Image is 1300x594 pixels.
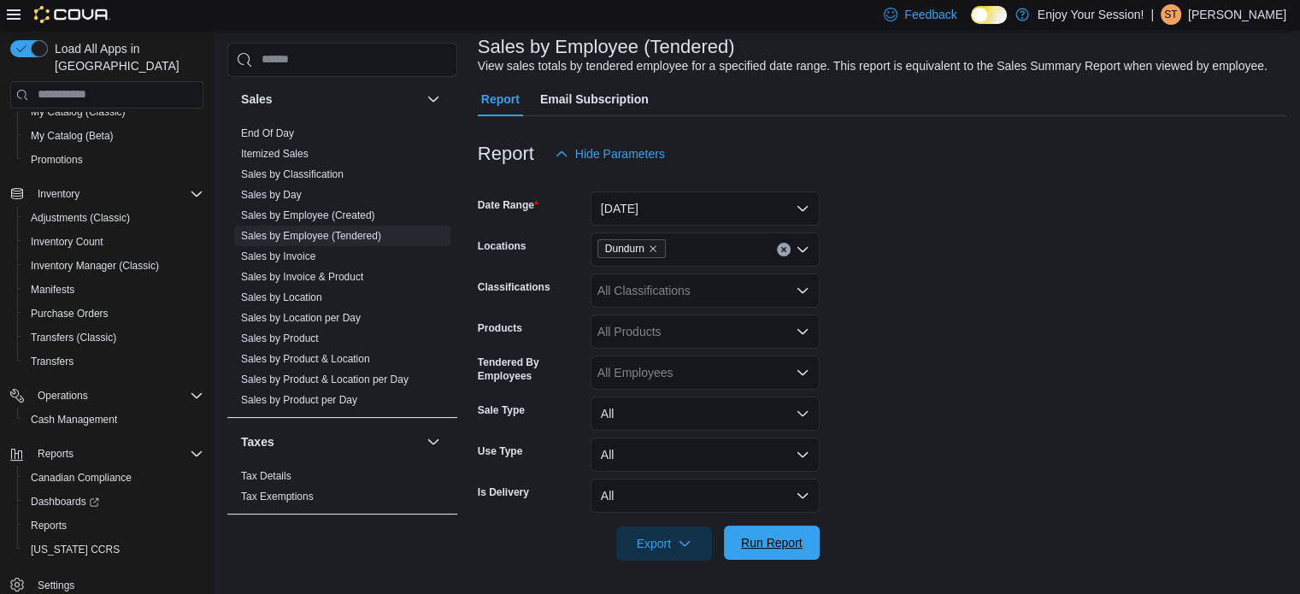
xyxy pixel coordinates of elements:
span: Dashboards [24,491,203,512]
span: Feedback [904,6,956,23]
button: Operations [3,384,210,408]
a: Cash Management [24,409,124,430]
button: All [591,479,820,513]
a: End Of Day [241,127,294,139]
a: Inventory Manager (Classic) [24,256,166,276]
label: Sale Type [478,403,525,417]
span: Cash Management [24,409,203,430]
label: Tendered By Employees [478,356,584,383]
button: Inventory [31,184,86,204]
span: Transfers (Classic) [24,327,203,348]
span: Sales by Employee (Created) [241,209,375,222]
button: Hide Parameters [548,137,672,171]
button: Operations [31,385,95,406]
span: Itemized Sales [241,147,309,161]
a: My Catalog (Beta) [24,126,121,146]
span: Inventory Count [31,235,103,249]
span: Sales by Employee (Tendered) [241,229,381,243]
a: Sales by Day [241,189,302,201]
button: Transfers (Classic) [17,326,210,350]
a: Purchase Orders [24,303,115,324]
span: Sales by Location [241,291,322,304]
a: Transfers [24,351,80,372]
span: Promotions [31,153,83,167]
img: Cova [34,6,110,23]
label: Use Type [478,444,522,458]
button: My Catalog (Classic) [17,100,210,124]
span: Canadian Compliance [24,468,203,488]
button: Open list of options [796,366,809,379]
span: Dashboards [31,495,99,509]
span: Sales by Product & Location [241,352,370,366]
span: Operations [38,389,88,403]
a: [US_STATE] CCRS [24,539,126,560]
a: Tax Exemptions [241,491,314,503]
button: Cash Management [17,408,210,432]
span: Reports [31,519,67,532]
a: Sales by Product & Location [241,353,370,365]
span: Inventory [31,184,203,204]
button: Reports [31,444,80,464]
button: Open list of options [796,243,809,256]
span: Sales by Classification [241,168,344,181]
label: Classifications [478,280,550,294]
p: | [1150,4,1154,25]
span: Inventory Manager (Classic) [24,256,203,276]
h3: Taxes [241,433,274,450]
span: Manifests [31,283,74,297]
a: Dashboards [17,490,210,514]
h3: Sales [241,91,273,108]
span: [US_STATE] CCRS [31,543,120,556]
span: Sales by Product per Day [241,393,357,407]
span: My Catalog (Beta) [31,129,114,143]
label: Is Delivery [478,485,529,499]
span: Sales by Product & Location per Day [241,373,409,386]
button: Purchase Orders [17,302,210,326]
button: Transfers [17,350,210,373]
span: Dark Mode [971,24,972,25]
span: My Catalog (Classic) [31,105,126,119]
h3: Report [478,144,534,164]
button: Sales [241,91,420,108]
div: Taxes [227,466,457,514]
a: My Catalog (Classic) [24,102,132,122]
span: Transfers [31,355,74,368]
span: Load All Apps in [GEOGRAPHIC_DATA] [48,40,203,74]
button: Canadian Compliance [17,466,210,490]
a: Promotions [24,150,90,170]
span: My Catalog (Beta) [24,126,203,146]
span: Purchase Orders [31,307,109,321]
a: Sales by Product per Day [241,394,357,406]
a: Sales by Location [241,291,322,303]
button: Reports [17,514,210,538]
label: Products [478,321,522,335]
span: Tax Details [241,469,291,483]
a: Transfers (Classic) [24,327,123,348]
button: Adjustments (Classic) [17,206,210,230]
span: Inventory [38,187,79,201]
a: Sales by Classification [241,168,344,180]
a: Inventory Count [24,232,110,252]
span: Sales by Invoice [241,250,315,263]
button: Inventory Manager (Classic) [17,254,210,278]
button: Manifests [17,278,210,302]
button: Taxes [241,433,420,450]
p: [PERSON_NAME] [1188,4,1286,25]
span: Sales by Product [241,332,319,345]
div: Sales [227,123,457,417]
span: Hide Parameters [575,145,665,162]
span: Promotions [24,150,203,170]
span: Adjustments (Classic) [24,208,203,228]
a: Sales by Product & Location per Day [241,373,409,385]
button: [US_STATE] CCRS [17,538,210,562]
h3: Sales by Employee (Tendered) [478,37,735,57]
span: Run Report [741,534,803,551]
button: Inventory [3,182,210,206]
span: Cash Management [31,413,117,426]
span: Tax Exemptions [241,490,314,503]
span: End Of Day [241,126,294,140]
span: Adjustments (Classic) [31,211,130,225]
button: Promotions [17,148,210,172]
button: My Catalog (Beta) [17,124,210,148]
button: Sales [423,89,444,109]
